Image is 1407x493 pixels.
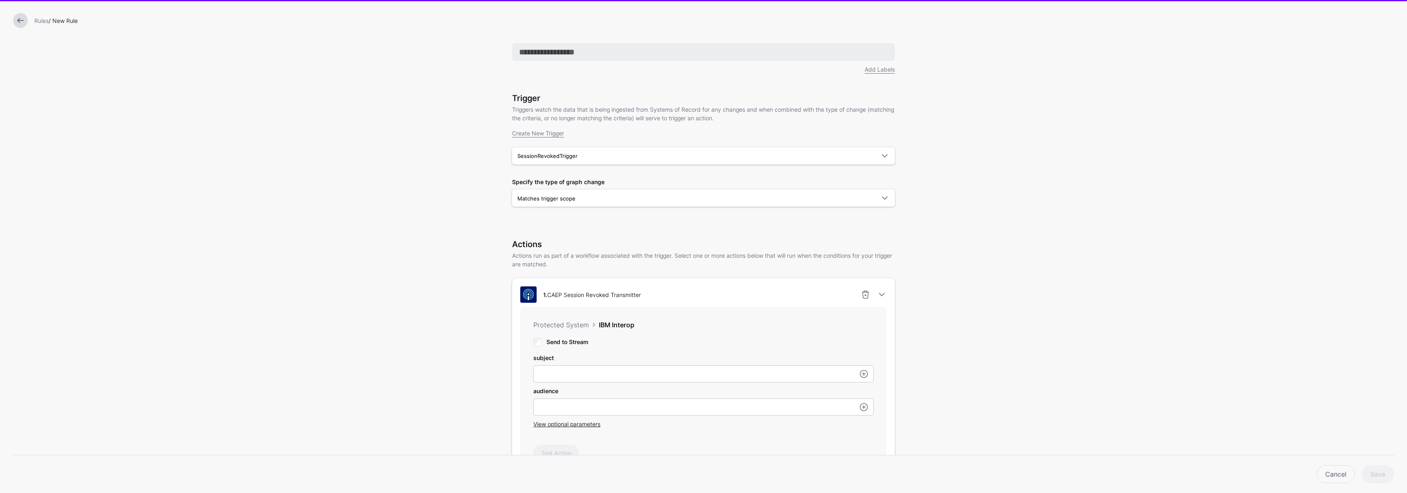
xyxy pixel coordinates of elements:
h3: Actions [512,239,895,249]
h3: Trigger [512,93,895,103]
label: audience [533,387,558,395]
span: IBM Interop [599,321,634,329]
div: / New Rule [31,16,1397,25]
a: Cancel [1317,465,1355,483]
span: Send to Stream [546,338,588,345]
a: Add Labels [865,66,895,73]
label: Specify the type of graph change [512,178,605,186]
span: SessionRevokedTrigger [517,153,578,159]
span: Protected System [533,321,589,329]
label: subject [533,353,554,362]
strong: 1. [543,291,547,298]
img: svg+xml;base64,PHN2ZyB3aWR0aD0iNjQiIGhlaWdodD0iNjQiIHZpZXdCb3g9IjAgMCA2NCA2NCIgZmlsbD0ibm9uZSIgeG... [520,286,537,303]
span: Matches trigger scope [517,195,575,202]
a: Create New Trigger [512,130,564,137]
p: Actions run as part of a workflow associated with the trigger. Select one or more actions below t... [512,251,895,268]
a: Rules [34,17,49,24]
p: Triggers watch the data that is being ingested from Systems of Record for any changes and when co... [512,105,895,122]
div: CAEP Session Revoked Transmitter [540,290,644,299]
span: View optional parameters [533,421,600,428]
